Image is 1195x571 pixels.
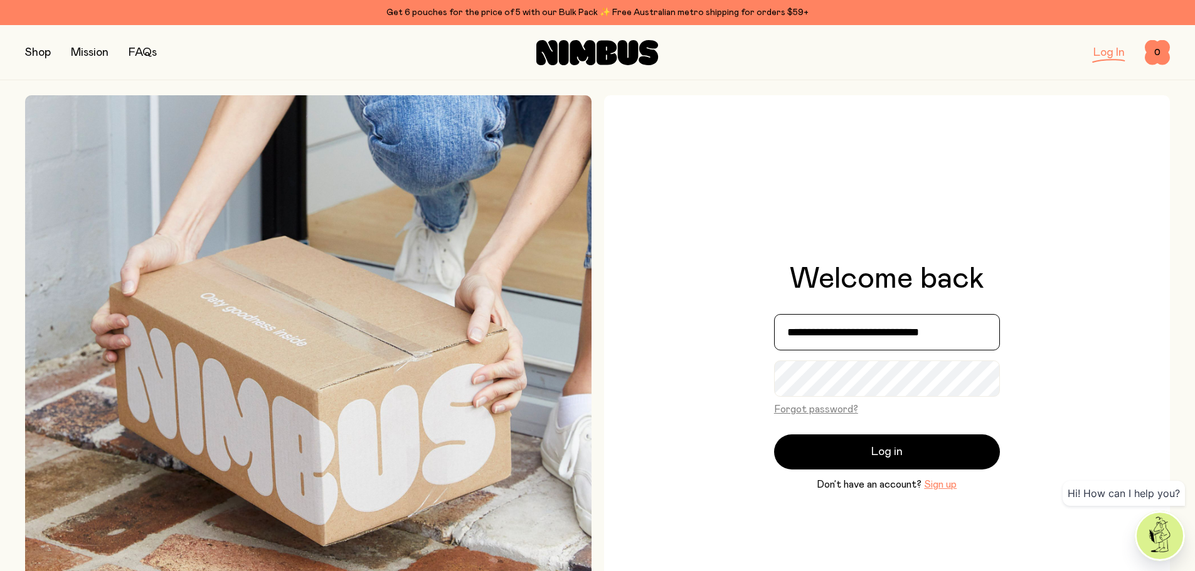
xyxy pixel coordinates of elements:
[71,47,109,58] a: Mission
[129,47,157,58] a: FAQs
[1093,47,1125,58] a: Log In
[774,402,858,417] button: Forgot password?
[817,477,921,492] span: Don’t have an account?
[790,264,984,294] h1: Welcome back
[871,443,903,461] span: Log in
[924,477,957,492] button: Sign up
[774,434,1000,469] button: Log in
[1145,40,1170,65] button: 0
[1137,513,1183,559] img: agent
[25,5,1170,20] div: Get 6 pouches for the price of 5 with our Bulk Pack ✨ Free Australian metro shipping for orders $59+
[1063,481,1185,506] div: Hi! How can I help you?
